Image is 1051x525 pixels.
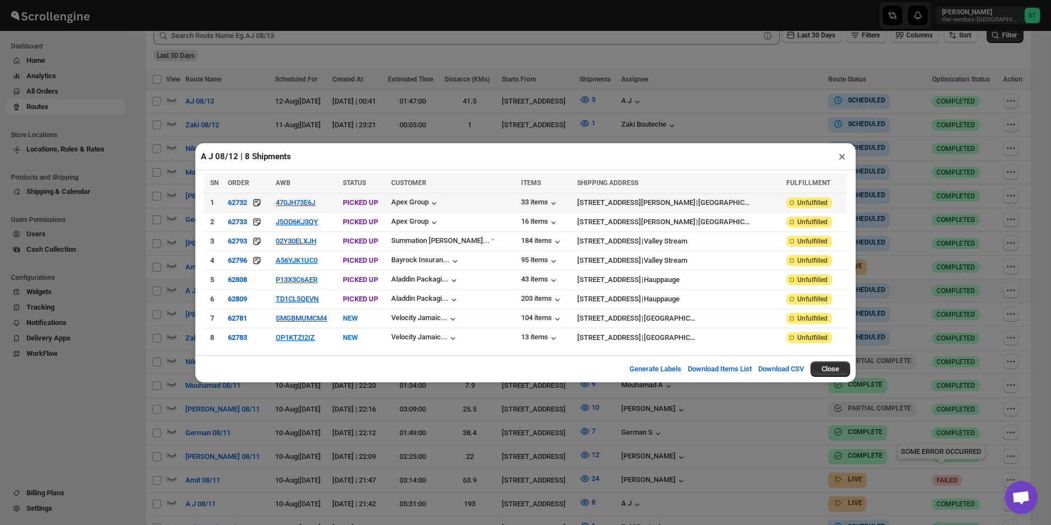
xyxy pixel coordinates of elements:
[204,251,225,270] td: 4
[797,275,828,284] span: Unfulfilled
[577,274,641,285] div: [STREET_ADDRESS]
[343,179,366,187] span: STATUS
[698,197,751,208] div: [GEOGRAPHIC_DATA]
[276,179,291,187] span: AWB
[276,333,315,342] button: OP1KTZI2IZ
[391,275,459,286] button: Aladdin Packagi...
[343,237,378,245] span: PICKED UP
[204,308,225,328] td: 7
[521,198,559,209] div: 33 items
[797,295,828,304] span: Unfulfilled
[228,314,247,322] button: 62781
[228,295,247,303] button: 62809
[276,275,318,284] button: P13X3C6AER
[521,236,563,247] button: 184 items
[577,236,641,247] div: [STREET_ADDRESS]
[521,294,563,305] div: 203 items
[276,256,318,264] button: A56YJK1UC0
[577,294,641,305] div: [STREET_ADDRESS]
[577,332,641,343] div: [STREET_ADDRESS]
[204,328,225,347] td: 8
[521,275,559,286] button: 43 items
[521,333,559,344] button: 13 items
[204,231,225,251] td: 3
[797,237,828,246] span: Unfulfilled
[797,314,828,323] span: Unfulfilled
[204,193,225,212] td: 1
[811,361,850,377] button: Close
[797,198,828,207] span: Unfulfilled
[644,332,696,343] div: [GEOGRAPHIC_DATA]
[391,313,447,322] div: Velocity Jamaic...
[752,358,811,380] button: Download CSV
[201,151,291,162] h2: A J 08/12 | 8 Shipments
[577,197,696,208] div: [STREET_ADDRESS][PERSON_NAME]
[681,358,758,380] button: Download Items List
[343,295,378,303] span: PICKED UP
[577,255,780,266] div: |
[276,198,315,207] button: 470JH73E6J
[577,255,641,266] div: [STREET_ADDRESS]
[228,197,247,208] button: 62732
[228,333,247,342] button: 62783
[228,256,247,264] div: 62796
[644,294,680,305] div: Hauppauge
[228,275,247,284] button: 62808
[577,294,780,305] div: |
[343,314,358,322] span: NEW
[644,313,696,324] div: [GEOGRAPHIC_DATA]
[391,179,426,187] span: CUSTOMER
[343,275,378,284] span: PICKED UP
[391,294,459,305] button: Aladdin Packagi...
[577,217,696,228] div: [STREET_ADDRESS][PERSON_NAME]
[577,332,780,343] div: |
[797,218,828,226] span: Unfulfilled
[834,149,850,164] button: ×
[343,218,378,226] span: PICKED UP
[786,179,830,187] span: FULFILLMENT
[276,237,316,245] button: 02Y30ELXJH
[391,236,490,245] div: Summation [PERSON_NAME]...
[343,256,378,264] span: PICKED UP
[391,313,458,324] button: Velocity Jamaic...
[577,217,780,228] div: |
[577,236,780,247] div: |
[228,218,247,226] div: 62733
[521,217,559,228] button: 16 items
[521,179,541,187] span: ITEMS
[276,295,319,303] button: TD1CL5QEVN
[391,256,461,267] button: Bayrock Insuran...
[391,217,440,228] button: Apex Group
[204,270,225,289] td: 5
[228,179,249,187] span: ORDER
[391,294,448,302] div: Aladdin Packagi...
[391,333,458,344] button: Velocity Jamaic...
[228,237,247,245] div: 62793
[577,179,638,187] span: SHIPPING ADDRESS
[210,179,218,187] span: SN
[276,314,327,322] button: SMGBMUMCM4
[228,198,247,207] div: 62732
[228,255,247,266] button: 62796
[204,289,225,308] td: 6
[391,236,496,247] button: Summation [PERSON_NAME]...
[577,313,641,324] div: [STREET_ADDRESS]
[1005,481,1038,514] a: Open chat
[797,333,828,342] span: Unfulfilled
[228,236,247,247] button: 62793
[391,198,440,209] button: Apex Group
[276,218,318,226] button: J5OD6KJ3QY
[343,333,358,342] span: NEW
[577,274,780,285] div: |
[521,256,559,267] button: 95 items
